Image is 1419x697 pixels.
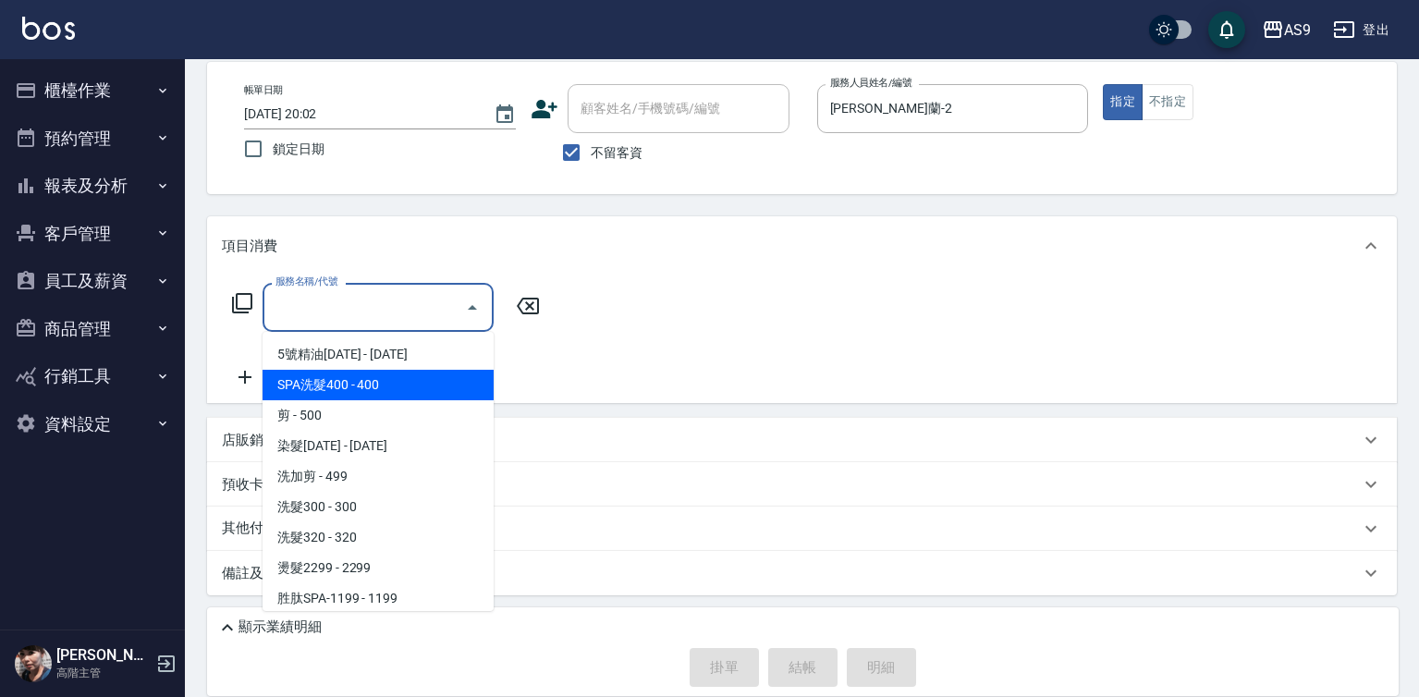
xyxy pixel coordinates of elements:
[207,551,1397,595] div: 備註及來源
[1326,13,1397,47] button: 登出
[7,305,177,353] button: 商品管理
[273,140,324,159] span: 鎖定日期
[263,370,494,400] span: SPA洗髮400 - 400
[56,646,151,665] h5: [PERSON_NAME]
[483,92,527,137] button: Choose date, selected date is 2025-09-15
[222,431,277,450] p: 店販銷售
[7,67,177,115] button: 櫃檯作業
[263,339,494,370] span: 5號精油[DATE] - [DATE]
[207,216,1397,275] div: 項目消費
[207,418,1397,462] div: 店販銷售
[458,293,487,323] button: Close
[1142,84,1193,120] button: 不指定
[830,76,911,90] label: 服務人員姓名/編號
[263,583,494,614] span: 胜肽SPA-1199 - 1199
[591,143,642,163] span: 不留客資
[263,431,494,461] span: 染髮[DATE] - [DATE]
[22,17,75,40] img: Logo
[1103,84,1143,120] button: 指定
[222,564,291,583] p: 備註及來源
[7,210,177,258] button: 客戶管理
[263,461,494,492] span: 洗加剪 - 499
[7,162,177,210] button: 報表及分析
[7,352,177,400] button: 行銷工具
[222,475,291,495] p: 預收卡販賣
[7,400,177,448] button: 資料設定
[7,257,177,305] button: 員工及薪資
[263,553,494,583] span: 燙髮2299 - 2299
[1284,18,1311,42] div: AS9
[275,275,337,288] label: 服務名稱/代號
[207,462,1397,507] div: 預收卡販賣
[222,519,314,539] p: 其他付款方式
[263,522,494,553] span: 洗髮320 - 320
[263,492,494,522] span: 洗髮300 - 300
[207,507,1397,551] div: 其他付款方式
[1254,11,1318,49] button: AS9
[7,115,177,163] button: 預約管理
[244,83,283,97] label: 帳單日期
[1208,11,1245,48] button: save
[244,99,475,129] input: YYYY/MM/DD hh:mm
[239,618,322,637] p: 顯示業績明細
[222,237,277,256] p: 項目消費
[15,645,52,682] img: Person
[56,665,151,681] p: 高階主管
[263,400,494,431] span: 剪 - 500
